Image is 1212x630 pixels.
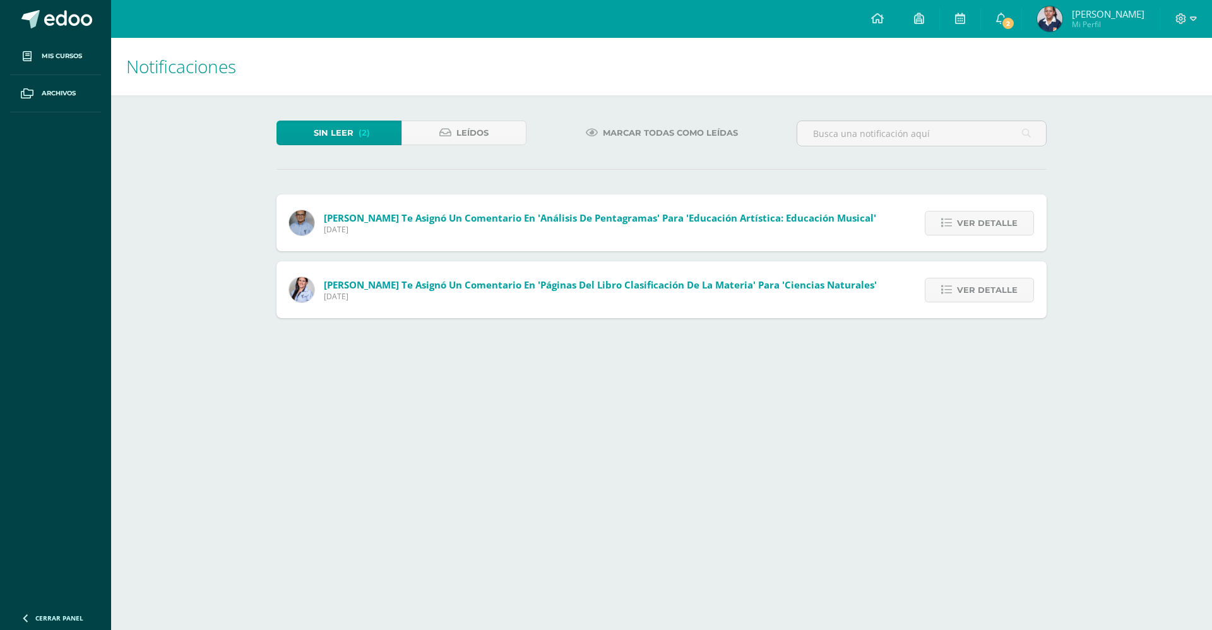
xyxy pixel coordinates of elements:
[42,51,82,61] span: Mis cursos
[10,38,101,75] a: Mis cursos
[42,88,76,98] span: Archivos
[289,210,314,235] img: c0a26e2fe6bfcdf9029544cd5cc8fd3b.png
[957,211,1018,235] span: Ver detalle
[456,121,489,145] span: Leídos
[324,278,877,291] span: [PERSON_NAME] te asignó un comentario en 'Páginas del libro clasificación de la materia' para 'Ci...
[10,75,101,112] a: Archivos
[314,121,353,145] span: Sin leer
[1072,19,1144,30] span: Mi Perfil
[570,121,754,145] a: Marcar todas como leídas
[324,211,876,224] span: [PERSON_NAME] te asignó un comentario en 'Análisis de pentagramas' para 'Educación Artística: Edu...
[324,224,876,235] span: [DATE]
[401,121,526,145] a: Leídos
[797,121,1046,146] input: Busca una notificación aquí
[359,121,370,145] span: (2)
[126,54,236,78] span: Notificaciones
[1037,6,1062,32] img: c45156e0c4315c6567920413048186af.png
[289,277,314,302] img: aa878318b5e0e33103c298c3b86d4ee8.png
[35,614,83,622] span: Cerrar panel
[603,121,738,145] span: Marcar todas como leídas
[1072,8,1144,20] span: [PERSON_NAME]
[1001,16,1015,30] span: 2
[276,121,401,145] a: Sin leer(2)
[324,291,877,302] span: [DATE]
[957,278,1018,302] span: Ver detalle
